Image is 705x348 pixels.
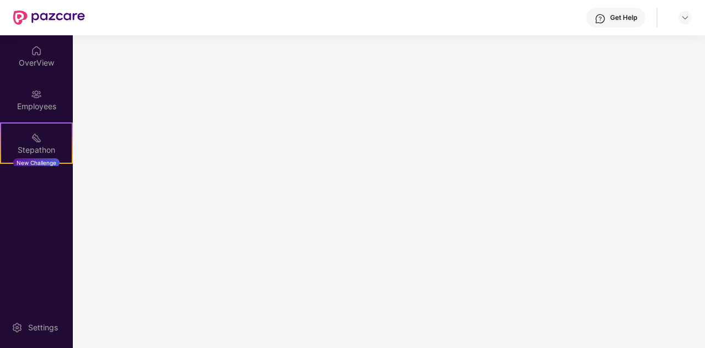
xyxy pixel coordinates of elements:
[31,132,42,143] img: svg+xml;base64,PHN2ZyB4bWxucz0iaHR0cDovL3d3dy53My5vcmcvMjAwMC9zdmciIHdpZHRoPSIyMSIgaGVpZ2h0PSIyMC...
[681,13,690,22] img: svg+xml;base64,PHN2ZyBpZD0iRHJvcGRvd24tMzJ4MzIiIHhtbG5zPSJodHRwOi8vd3d3LnczLm9yZy8yMDAwL3N2ZyIgd2...
[25,322,61,333] div: Settings
[1,144,72,156] div: Stepathon
[610,13,637,22] div: Get Help
[31,45,42,56] img: svg+xml;base64,PHN2ZyBpZD0iSG9tZSIgeG1sbnM9Imh0dHA6Ly93d3cudzMub3JnLzIwMDAvc3ZnIiB3aWR0aD0iMjAiIG...
[13,158,60,167] div: New Challenge
[13,10,85,25] img: New Pazcare Logo
[12,322,23,333] img: svg+xml;base64,PHN2ZyBpZD0iU2V0dGluZy0yMHgyMCIgeG1sbnM9Imh0dHA6Ly93d3cudzMub3JnLzIwMDAvc3ZnIiB3aW...
[595,13,606,24] img: svg+xml;base64,PHN2ZyBpZD0iSGVscC0zMngzMiIgeG1sbnM9Imh0dHA6Ly93d3cudzMub3JnLzIwMDAvc3ZnIiB3aWR0aD...
[31,89,42,100] img: svg+xml;base64,PHN2ZyBpZD0iRW1wbG95ZWVzIiB4bWxucz0iaHR0cDovL3d3dy53My5vcmcvMjAwMC9zdmciIHdpZHRoPS...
